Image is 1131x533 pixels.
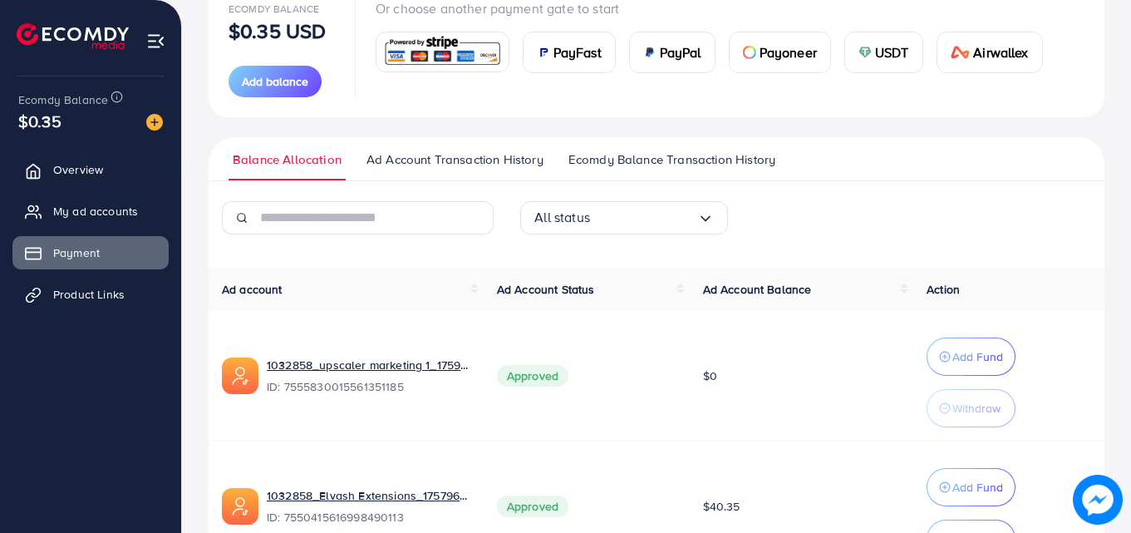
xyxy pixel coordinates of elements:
a: cardAirwallex [937,32,1043,73]
button: Add Fund [927,338,1015,376]
img: card [743,46,756,59]
span: Add balance [242,73,308,90]
a: card [376,32,509,72]
span: PayPal [660,42,701,62]
p: Add Fund [952,347,1003,367]
span: Ecomdy Balance [18,91,108,108]
p: $0.35 USD [229,21,326,41]
span: Approved [497,365,568,387]
img: card [381,34,504,70]
span: USDT [875,42,909,62]
div: Search for option [520,201,728,234]
div: <span class='underline'>1032858_upscaler marketing 1_1759228794892</span></br>7555830015561351185 [267,357,470,395]
span: Ecomdy Balance [229,2,319,16]
a: cardPayoneer [729,32,831,73]
img: card [643,46,656,59]
button: Withdraw [927,389,1015,427]
a: cardPayPal [629,32,715,73]
img: ic-ads-acc.e4c84228.svg [222,358,258,394]
span: Product Links [53,286,125,303]
span: Payment [53,244,100,261]
span: ID: 7550415616998490113 [267,509,470,526]
span: My ad accounts [53,203,138,220]
img: card [858,46,872,59]
span: $0 [703,368,717,384]
span: Balance Allocation [233,151,342,169]
a: cardUSDT [844,32,923,73]
img: logo [17,23,129,49]
span: All status [534,205,590,230]
p: Withdraw [952,398,1001,418]
a: My ad accounts [12,195,169,228]
span: Ecomdy Balance Transaction History [568,151,775,169]
img: ic-ads-acc.e4c84228.svg [222,488,258,525]
button: Add balance [229,66,322,97]
img: image [146,114,163,131]
span: Overview [53,161,103,178]
span: Ad account [222,281,283,298]
img: menu [146,32,165,51]
a: cardPayFast [523,32,616,73]
button: Add Fund [927,468,1015,506]
input: Search for option [590,205,697,230]
span: Airwallex [973,42,1028,62]
span: Action [927,281,960,298]
span: PayFast [553,42,602,62]
a: Product Links [12,278,169,311]
img: card [537,46,550,59]
span: ID: 7555830015561351185 [267,378,470,395]
a: 1032858_Elvash Extensions_1757968165354 [267,487,470,504]
a: 1032858_upscaler marketing 1_1759228794892 [267,357,470,373]
span: Ad Account Transaction History [366,151,543,169]
a: Payment [12,236,169,269]
a: Overview [12,153,169,186]
span: $40.35 [703,498,740,515]
div: <span class='underline'>1032858_Elvash Extensions_1757968165354</span></br>7550415616998490113 [267,487,470,526]
img: image [1073,475,1122,524]
span: $0.35 [18,109,61,133]
span: Ad Account Balance [703,281,812,298]
span: Ad Account Status [497,281,595,298]
span: Payoneer [760,42,817,62]
p: Add Fund [952,477,1003,497]
span: Approved [497,496,568,517]
img: card [951,46,971,59]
